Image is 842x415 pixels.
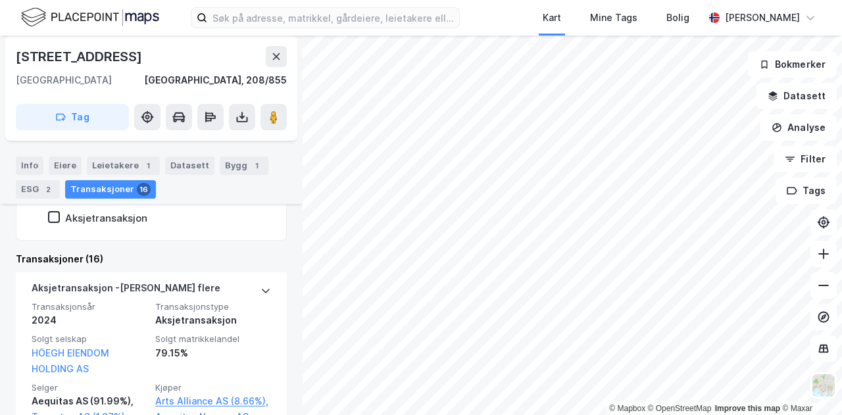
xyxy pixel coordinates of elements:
[65,180,156,199] div: Transaksjoner
[65,212,147,224] div: Aksjetransaksjon
[141,159,155,172] div: 1
[32,393,147,409] div: Aequitas AS (91.99%),
[648,404,712,413] a: OpenStreetMap
[32,382,147,393] span: Selger
[144,72,287,88] div: [GEOGRAPHIC_DATA], 208/855
[32,333,147,345] span: Solgt selskap
[137,183,151,196] div: 16
[41,183,55,196] div: 2
[49,157,82,175] div: Eiere
[16,72,112,88] div: [GEOGRAPHIC_DATA]
[155,382,271,393] span: Kjøper
[155,301,271,312] span: Transaksjonstype
[32,301,147,312] span: Transaksjonsår
[16,180,60,199] div: ESG
[16,104,129,130] button: Tag
[32,347,109,374] a: HÖEGH EIENDOM HOLDING AS
[16,157,43,175] div: Info
[609,404,645,413] a: Mapbox
[21,6,159,29] img: logo.f888ab2527a4732fd821a326f86c7f29.svg
[250,159,263,172] div: 1
[155,393,271,409] a: Arts Alliance AS (8.66%),
[776,352,842,415] div: Kontrollprogram for chat
[748,51,837,78] button: Bokmerker
[666,10,689,26] div: Bolig
[32,312,147,328] div: 2024
[715,404,780,413] a: Improve this map
[543,10,561,26] div: Kart
[165,157,214,175] div: Datasett
[32,280,220,301] div: Aksjetransaksjon - [PERSON_NAME] flere
[776,352,842,415] iframe: Chat Widget
[756,83,837,109] button: Datasett
[220,157,268,175] div: Bygg
[16,46,145,67] div: [STREET_ADDRESS]
[155,333,271,345] span: Solgt matrikkelandel
[590,10,637,26] div: Mine Tags
[155,312,271,328] div: Aksjetransaksjon
[16,251,287,267] div: Transaksjoner (16)
[87,157,160,175] div: Leietakere
[725,10,800,26] div: [PERSON_NAME]
[776,178,837,204] button: Tags
[774,146,837,172] button: Filter
[760,114,837,141] button: Analyse
[207,8,459,28] input: Søk på adresse, matrikkel, gårdeiere, leietakere eller personer
[155,345,271,361] div: 79.15%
